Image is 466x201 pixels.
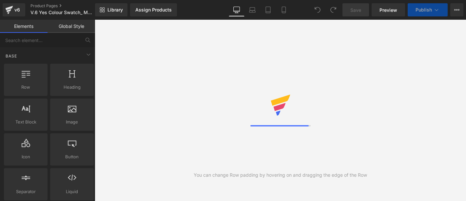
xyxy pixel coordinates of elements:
[450,3,463,16] button: More
[408,3,448,16] button: Publish
[6,188,46,195] span: Separator
[3,3,25,16] a: v6
[5,53,18,59] span: Base
[52,153,92,160] span: Button
[13,6,21,14] div: v6
[416,7,432,12] span: Publish
[260,3,276,16] a: Tablet
[30,10,93,15] span: V.6 Yes Colour Swatch_ Modal Loungewear Template
[6,153,46,160] span: Icon
[52,84,92,91] span: Heading
[194,171,367,179] div: You can change Row padding by hovering on and dragging the edge of the Row
[350,7,361,13] span: Save
[379,7,397,13] span: Preview
[48,20,95,33] a: Global Style
[6,119,46,125] span: Text Block
[244,3,260,16] a: Laptop
[107,7,123,13] span: Library
[372,3,405,16] a: Preview
[135,7,172,12] div: Assign Products
[327,3,340,16] button: Redo
[52,188,92,195] span: Liquid
[52,119,92,125] span: Image
[6,84,46,91] span: Row
[30,3,106,9] a: Product Pages
[229,3,244,16] a: Desktop
[311,3,324,16] button: Undo
[95,3,127,16] a: New Library
[276,3,292,16] a: Mobile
